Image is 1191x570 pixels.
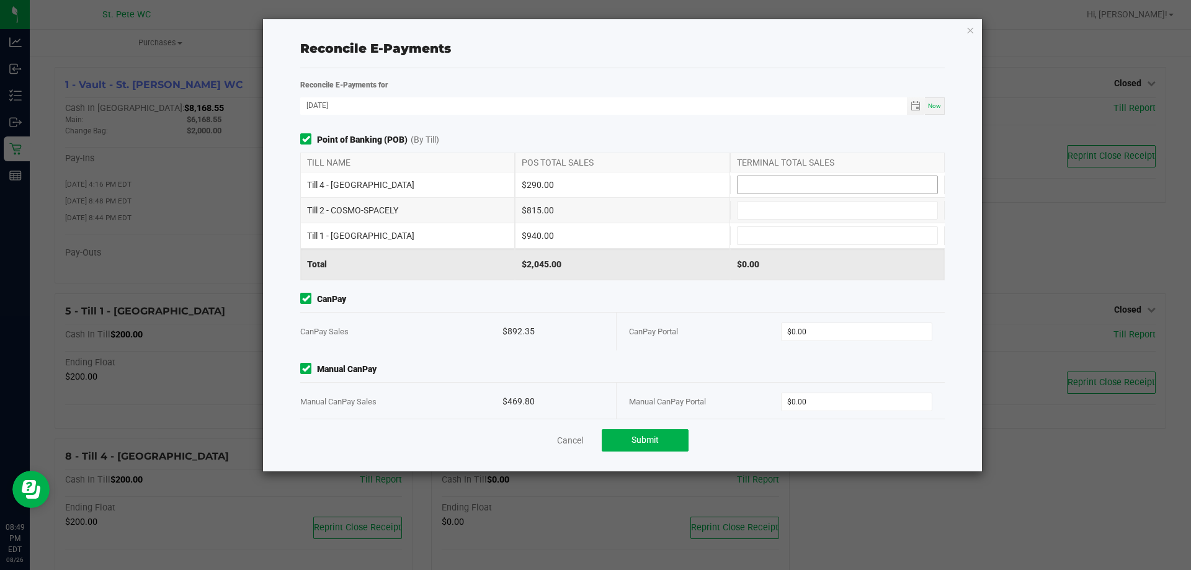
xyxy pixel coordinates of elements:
iframe: Resource center [12,471,50,508]
div: $469.80 [502,383,604,421]
span: Now [928,102,941,109]
button: Submit [602,429,689,452]
div: Till 2 - COSMO-SPACELY [300,198,515,223]
form-toggle: Include in reconciliation [300,363,317,376]
div: TERMINAL TOTAL SALES [730,153,945,172]
div: $290.00 [515,172,729,197]
strong: Manual CanPay [317,363,377,376]
a: Cancel [557,434,583,447]
div: Total [300,249,515,280]
form-toggle: Include in reconciliation [300,133,317,146]
div: Till 4 - [GEOGRAPHIC_DATA] [300,172,515,197]
strong: Reconcile E-Payments for [300,81,388,89]
div: $815.00 [515,198,729,223]
span: CanPay Sales [300,327,349,336]
div: $892.35 [502,313,604,350]
span: Toggle calendar [907,97,925,115]
div: $940.00 [515,223,729,248]
div: Till 1 - [GEOGRAPHIC_DATA] [300,223,515,248]
span: Manual CanPay Portal [629,397,706,406]
span: Submit [631,435,659,445]
strong: Point of Banking (POB) [317,133,408,146]
span: (By Till) [411,133,439,146]
div: $0.00 [730,249,945,280]
form-toggle: Include in reconciliation [300,293,317,306]
div: Reconcile E-Payments [300,39,945,58]
div: TILL NAME [300,153,515,172]
div: $2,045.00 [515,249,729,280]
span: CanPay Portal [629,327,678,336]
div: POS TOTAL SALES [515,153,729,172]
strong: CanPay [317,293,346,306]
span: Manual CanPay Sales [300,397,377,406]
input: Date [300,97,907,113]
